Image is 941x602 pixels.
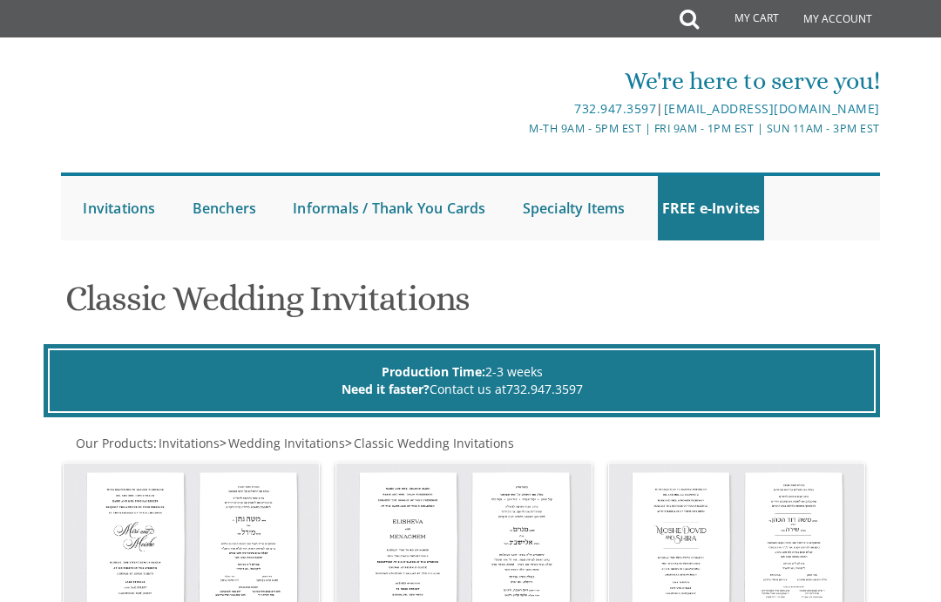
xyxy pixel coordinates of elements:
span: > [345,435,514,451]
span: Production Time: [382,363,485,380]
a: Classic Wedding Invitations [352,435,514,451]
a: 732.947.3597 [574,100,656,117]
div: | [335,98,879,119]
a: FREE e-Invites [658,176,765,240]
div: 2-3 weeks Contact us at [48,348,877,413]
div: We're here to serve you! [335,64,879,98]
a: Specialty Items [518,176,630,240]
h1: Classic Wedding Invitations [65,280,877,331]
a: Informals / Thank You Cards [288,176,490,240]
span: Classic Wedding Invitations [354,435,514,451]
a: Benchers [188,176,261,240]
a: Invitations [78,176,159,240]
a: Wedding Invitations [227,435,345,451]
a: 732.947.3597 [506,381,583,397]
span: Invitations [159,435,220,451]
div: M-Th 9am - 5pm EST | Fri 9am - 1pm EST | Sun 11am - 3pm EST [335,119,879,138]
a: Our Products [74,435,153,451]
a: [EMAIL_ADDRESS][DOMAIN_NAME] [664,100,880,117]
a: Invitations [157,435,220,451]
span: Need it faster? [342,381,430,397]
a: My Cart [697,2,791,37]
span: > [220,435,345,451]
span: Wedding Invitations [228,435,345,451]
div: : [61,435,879,452]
